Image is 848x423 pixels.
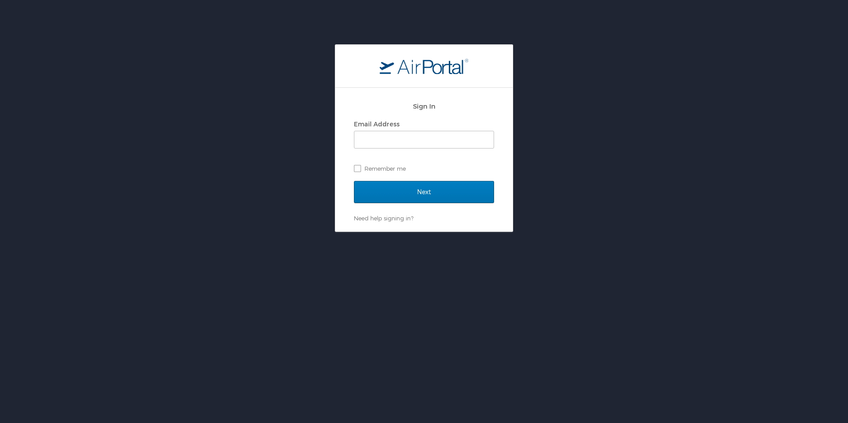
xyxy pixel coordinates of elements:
input: Next [354,181,494,203]
label: Remember me [354,162,494,175]
a: Need help signing in? [354,215,413,222]
img: logo [380,58,468,74]
h2: Sign In [354,101,494,111]
label: Email Address [354,120,400,128]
